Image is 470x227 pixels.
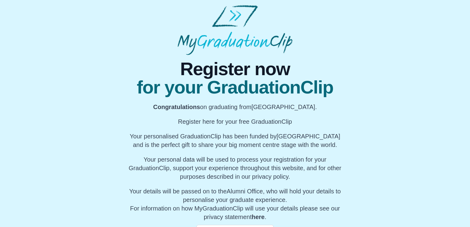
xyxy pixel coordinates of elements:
[129,188,341,203] span: Your details will be passed on to the , who will hold your details to personalise your graduate e...
[125,117,345,126] p: Register here for your free GraduationClip
[129,188,341,220] span: For information on how MyGraduationClip will use your details please see our privacy statement .
[125,78,345,97] span: for your GraduationClip
[125,132,345,149] p: Your personalised GraduationClip has been funded by [GEOGRAPHIC_DATA] and is the perfect gift to ...
[125,103,345,111] p: on graduating from [GEOGRAPHIC_DATA].
[177,5,293,55] img: MyGraduationClip
[125,60,345,78] span: Register now
[125,155,345,181] p: Your personal data will be used to process your registration for your GraduationClip, support you...
[153,104,200,110] b: Congratulations
[227,188,263,195] span: Alumni Office
[252,214,264,220] a: here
